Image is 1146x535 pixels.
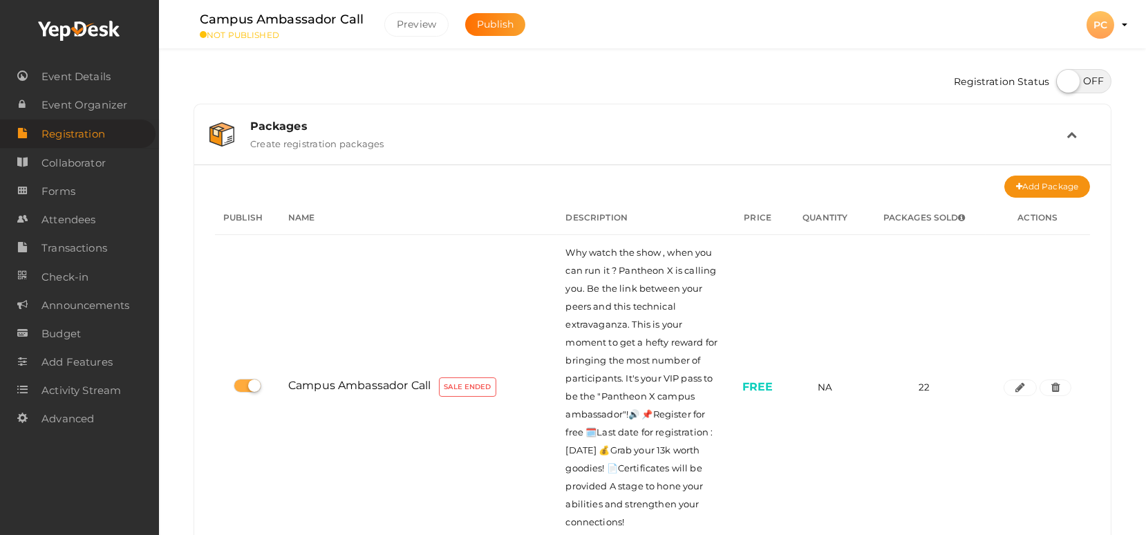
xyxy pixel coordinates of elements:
div: Packages [250,120,1067,133]
span: Transactions [41,234,107,262]
span: Registration Status [954,69,1049,97]
button: Publish [465,13,525,36]
span: Forms [41,178,75,205]
a: Packages Create registration packages [201,139,1104,152]
th: Quantity [787,201,863,235]
span: NA [818,382,832,393]
span: Why watch the show , when you can run it ? Pantheon X is calling you. Be the link between your pe... [565,247,717,527]
th: Actions [986,201,1090,235]
span: Announcements [41,292,129,319]
th: Description [557,201,728,235]
small: NOT PUBLISHED [200,30,364,40]
th: Price [729,201,787,235]
th: Publish [215,201,280,235]
b: FREE [742,380,773,393]
span: Event Organizer [41,91,127,119]
span: Event Details [41,63,111,91]
span: 22 [919,382,930,393]
span: Activity Stream [41,377,121,404]
span: Publish [477,18,514,30]
span: Add Features [41,348,113,376]
span: Budget [41,320,81,348]
span: Registration [41,120,105,148]
button: Add Package [1004,176,1090,198]
span: Attendees [41,206,95,234]
div: PC [1087,11,1114,39]
profile-pic: PC [1087,19,1114,31]
button: PC [1082,10,1118,39]
span: Campus Ambassador Call [288,379,431,392]
span: Collaborator [41,149,106,177]
label: Create registration packages [250,133,384,149]
th: Name [280,201,557,235]
label: Sale Ended [439,377,496,397]
span: Advanced [41,405,94,433]
button: Preview [384,12,449,37]
span: Check-in [41,263,88,291]
span: The no of packages in registrations where the user has completed the registration(ie. either free... [959,214,966,222]
th: Packages Sold [863,201,986,235]
label: Campus Ambassador Call [200,10,364,30]
img: box.svg [209,122,234,147]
